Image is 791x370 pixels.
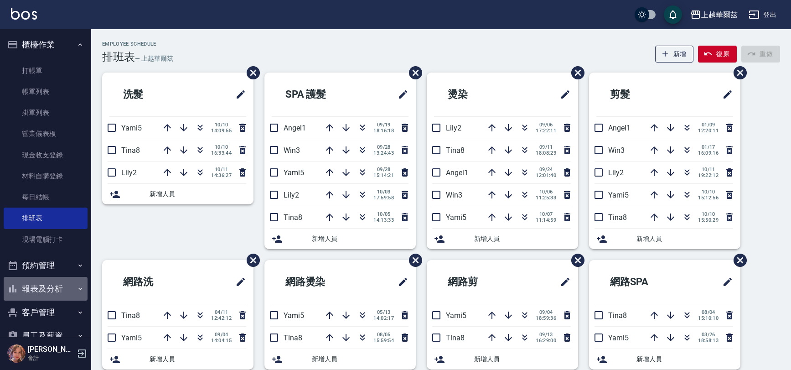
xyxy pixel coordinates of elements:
span: 15:59:54 [373,338,394,344]
span: 11:14:59 [536,217,556,223]
button: 報表及分析 [4,277,88,301]
span: 08/05 [373,332,394,338]
span: Tina8 [608,213,627,222]
div: 新增人員 [589,229,740,249]
span: 刪除班表 [564,59,586,86]
span: Lily2 [284,191,299,199]
span: 17:59:58 [373,195,394,201]
span: Tina8 [284,334,302,342]
span: 09/19 [373,122,394,128]
span: 16:09:16 [698,150,719,156]
span: 15:10:10 [698,315,719,321]
span: 09/06 [536,122,556,128]
h2: Employee Schedule [102,41,173,47]
a: 帳單列表 [4,81,88,102]
span: Angel1 [284,124,306,132]
h2: 網路剪 [434,266,523,298]
span: Tina8 [284,213,302,222]
span: 09/11 [536,144,556,150]
span: Win3 [446,191,462,199]
div: 上越華爾茲 [701,9,738,21]
a: 掛單列表 [4,102,88,123]
span: 刪除班表 [402,247,424,274]
span: 12:42:12 [211,315,232,321]
span: Tina8 [121,146,140,155]
div: 新增人員 [427,229,578,249]
button: 預約管理 [4,254,88,277]
span: 修改班表的標題 [717,271,733,293]
span: 刪除班表 [727,247,748,274]
span: 新增人員 [474,234,571,244]
span: Angel1 [608,124,631,132]
span: 15:50:29 [698,217,719,223]
span: 10/03 [373,189,394,195]
span: Yami5 [608,191,629,199]
a: 排班表 [4,208,88,229]
span: 13:24:43 [373,150,394,156]
span: 18:59:36 [536,315,556,321]
span: 新增人員 [636,354,733,364]
h5: [PERSON_NAME] [28,345,74,354]
button: 客戶管理 [4,301,88,324]
a: 材料自購登錄 [4,166,88,187]
span: 14:36:27 [211,172,232,178]
span: Yami5 [446,311,466,320]
span: 09/13 [536,332,556,338]
span: 刪除班表 [240,59,261,86]
span: 03/26 [698,332,719,338]
a: 現場電腦打卡 [4,229,88,250]
button: 新增 [655,46,694,63]
h2: 燙染 [434,78,518,111]
span: Tina8 [608,311,627,320]
a: 打帳單 [4,60,88,81]
h2: SPA 護髮 [272,78,366,111]
span: 04/11 [211,309,232,315]
button: save [664,5,682,24]
h2: 網路燙染 [272,266,366,298]
span: 10/07 [536,211,556,217]
span: 14:04:15 [211,338,232,344]
span: 修改班表的標題 [717,83,733,105]
span: 10/11 [698,167,719,172]
span: 09/04 [211,332,232,338]
span: 12:20:11 [698,128,719,134]
span: 刪除班表 [564,247,586,274]
span: Lily2 [608,168,624,177]
span: 01/09 [698,122,719,128]
span: 修改班表的標題 [392,83,408,105]
span: 17:22:11 [536,128,556,134]
div: 新增人員 [264,349,416,370]
span: 新增人員 [636,234,733,244]
span: 18:16:18 [373,128,394,134]
span: 11:25:33 [536,195,556,201]
span: 05/13 [373,309,394,315]
h2: 網路SPA [596,266,689,298]
span: 10/10 [698,211,719,217]
span: 10/05 [373,211,394,217]
span: 14:09:55 [211,128,232,134]
span: 新增人員 [312,354,408,364]
span: 12:01:40 [536,172,556,178]
img: Person [7,344,26,363]
button: 登出 [745,6,780,23]
span: Yami5 [446,213,466,222]
span: 09/04 [536,309,556,315]
span: 修改班表的標題 [554,271,571,293]
span: Tina8 [121,311,140,320]
span: 刪除班表 [727,59,748,86]
span: 新增人員 [150,354,246,364]
span: 10/06 [536,189,556,195]
span: Tina8 [446,146,465,155]
div: 新增人員 [102,184,253,204]
a: 每日結帳 [4,187,88,208]
span: Angel1 [446,168,468,177]
span: 18:08:23 [536,150,556,156]
span: 14:13:33 [373,217,394,223]
span: 新增人員 [150,189,246,199]
a: 現金收支登錄 [4,145,88,166]
a: 營業儀表板 [4,123,88,144]
p: 會計 [28,354,74,362]
button: 復原 [698,46,737,63]
span: 08/04 [698,309,719,315]
span: 修改班表的標題 [392,271,408,293]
